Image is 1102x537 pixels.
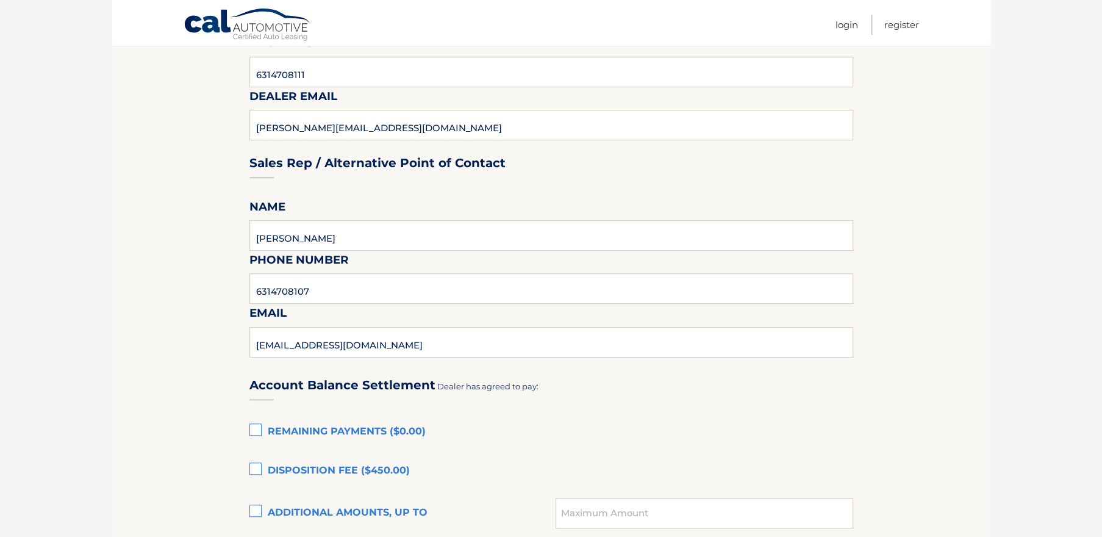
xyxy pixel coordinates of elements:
[835,15,858,35] a: Login
[249,304,287,326] label: Email
[249,87,337,110] label: Dealer Email
[249,459,853,483] label: Disposition Fee ($450.00)
[184,8,312,43] a: Cal Automotive
[249,378,435,393] h3: Account Balance Settlement
[249,156,506,171] h3: Sales Rep / Alternative Point of Contact
[556,498,853,528] input: Maximum Amount
[249,251,349,273] label: Phone Number
[249,198,285,220] label: Name
[249,420,853,444] label: Remaining Payments ($0.00)
[884,15,919,35] a: Register
[437,381,538,391] span: Dealer has agreed to pay:
[249,501,556,525] label: Additional amounts, up to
